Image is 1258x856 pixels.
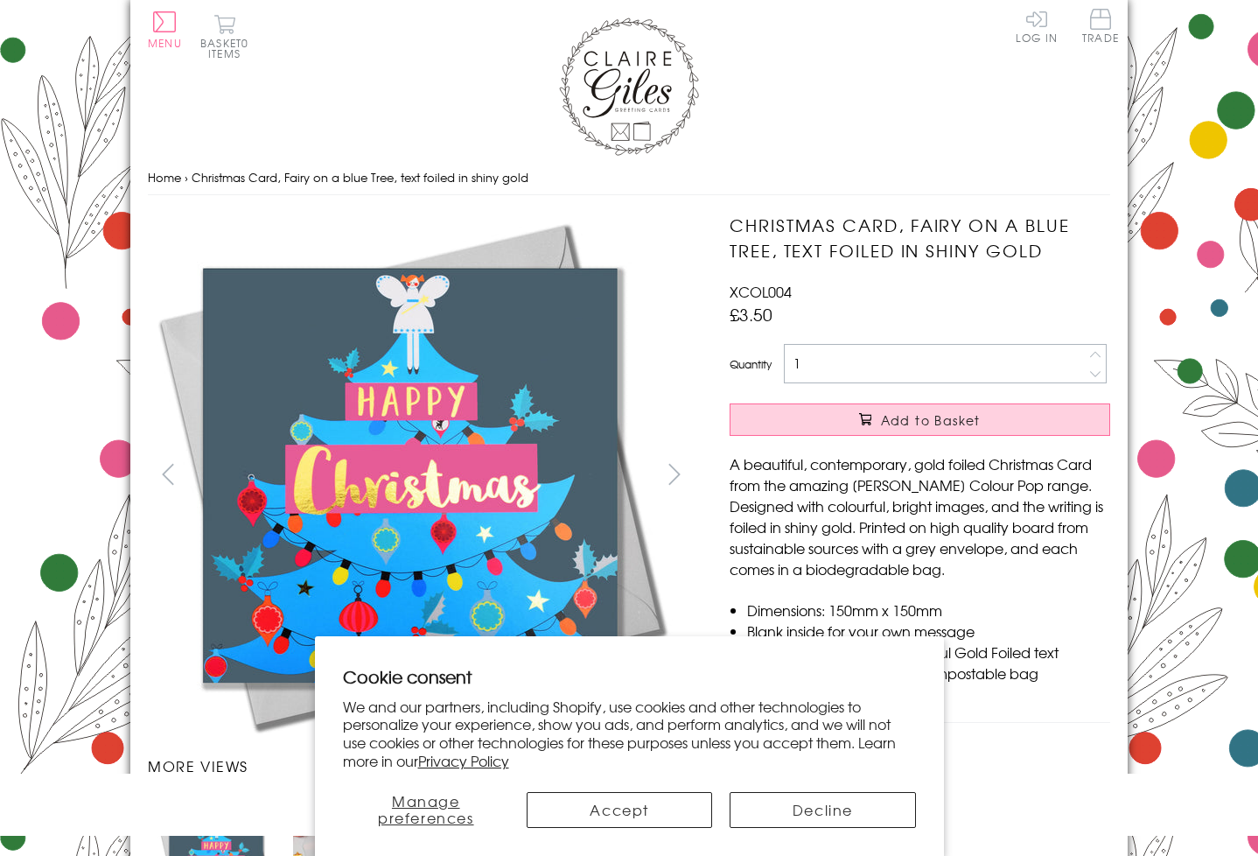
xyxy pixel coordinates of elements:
[730,403,1110,436] button: Add to Basket
[730,453,1110,579] p: A beautiful, contemporary, gold foiled Christmas Card from the amazing [PERSON_NAME] Colour Pop r...
[527,792,712,828] button: Accept
[200,14,248,59] button: Basket0 items
[148,169,181,186] a: Home
[1016,9,1058,43] a: Log In
[881,411,981,429] span: Add to Basket
[655,454,695,494] button: next
[747,600,1110,621] li: Dimensions: 150mm x 150mm
[418,750,509,771] a: Privacy Policy
[192,169,528,186] span: Christmas Card, Fairy on a blue Tree, text foiled in shiny gold
[730,356,772,372] label: Quantity
[208,35,248,61] span: 0 items
[1082,9,1119,46] a: Trade
[1082,9,1119,43] span: Trade
[730,213,1110,263] h1: Christmas Card, Fairy on a blue Tree, text foiled in shiny gold
[378,790,474,828] span: Manage preferences
[730,281,792,302] span: XCOL004
[343,664,916,689] h2: Cookie consent
[730,302,772,326] span: £3.50
[185,169,188,186] span: ›
[148,454,187,494] button: prev
[343,792,510,828] button: Manage preferences
[148,160,1110,196] nav: breadcrumbs
[695,213,1220,738] img: Christmas Card, Fairy on a blue Tree, text foiled in shiny gold
[343,698,916,770] p: We and our partners, including Shopify, use cookies and other technologies to personalize your ex...
[148,755,695,776] h3: More views
[148,213,673,738] img: Christmas Card, Fairy on a blue Tree, text foiled in shiny gold
[730,792,915,828] button: Decline
[747,621,1110,642] li: Blank inside for your own message
[148,11,182,48] button: Menu
[559,18,699,156] img: Claire Giles Greetings Cards
[148,35,182,51] span: Menu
